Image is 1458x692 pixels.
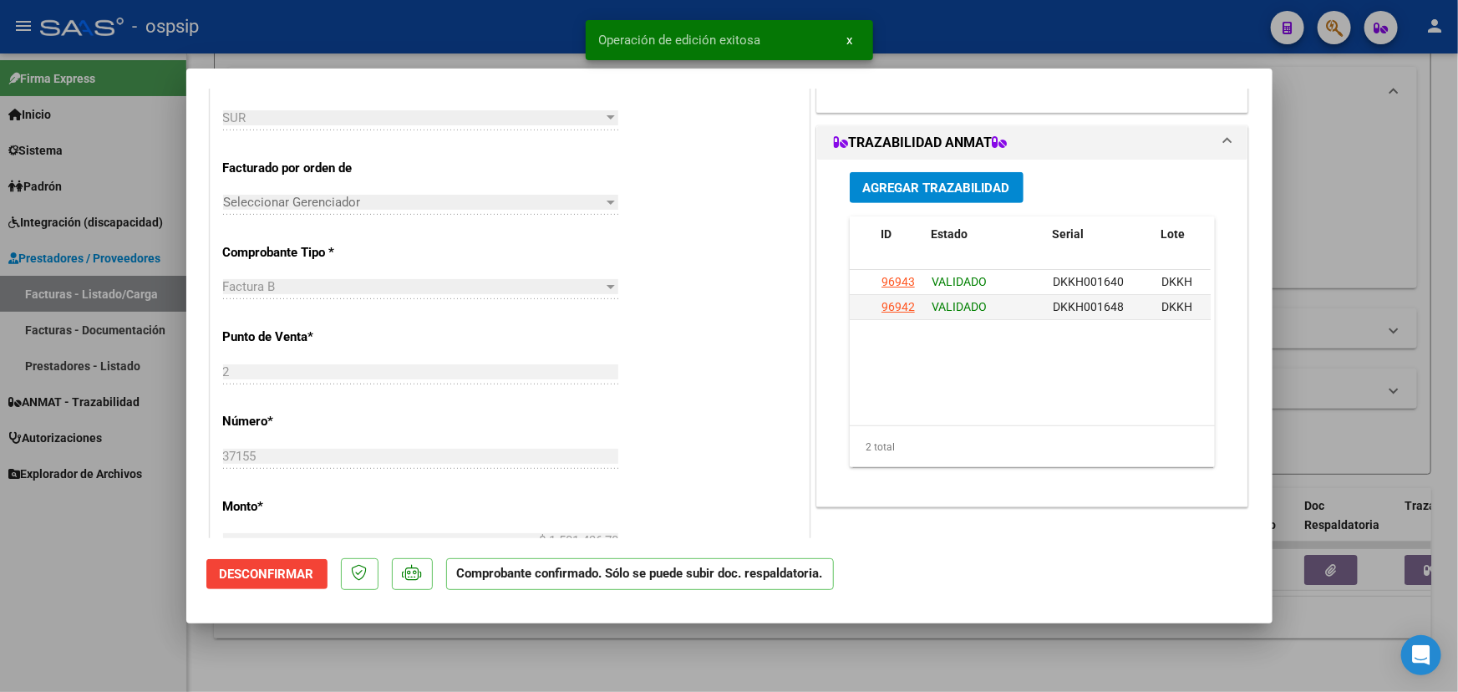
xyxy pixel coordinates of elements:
[1161,275,1192,288] span: DKKH
[817,126,1248,160] mat-expansion-panel-header: TRAZABILIDAD ANMAT
[1161,300,1192,313] span: DKKH
[834,133,1008,153] h1: TRAZABILIDAD ANMAT
[881,298,915,317] div: 96942
[875,216,925,272] datatable-header-cell: ID
[223,159,395,178] p: Facturado por orden de
[834,25,866,55] button: x
[1161,227,1186,241] span: Lote
[1053,275,1124,288] span: DKKH001640
[1155,216,1226,272] datatable-header-cell: Lote
[1053,300,1124,313] span: DKKH001648
[863,181,1010,196] span: Agregar Trazabilidad
[223,110,246,125] span: SUR
[223,497,395,516] p: Monto
[446,558,834,591] p: Comprobante confirmado. Sólo se puede subir doc. respaldatoria.
[1053,227,1085,241] span: Serial
[223,328,395,347] p: Punto de Venta
[850,172,1024,203] button: Agregar Trazabilidad
[599,32,761,48] span: Operación de edición exitosa
[932,300,987,313] span: VALIDADO
[1046,216,1155,272] datatable-header-cell: Serial
[223,195,603,210] span: Seleccionar Gerenciador
[223,243,395,262] p: Comprobante Tipo *
[220,567,314,582] span: Desconfirmar
[881,227,892,241] span: ID
[850,426,1216,468] div: 2 total
[223,412,395,431] p: Número
[1401,635,1441,675] div: Open Intercom Messenger
[932,275,987,288] span: VALIDADO
[881,272,915,292] div: 96943
[925,216,1046,272] datatable-header-cell: Estado
[847,33,853,48] span: x
[932,227,968,241] span: Estado
[206,559,328,589] button: Desconfirmar
[817,160,1248,506] div: TRAZABILIDAD ANMAT
[223,279,276,294] span: Factura B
